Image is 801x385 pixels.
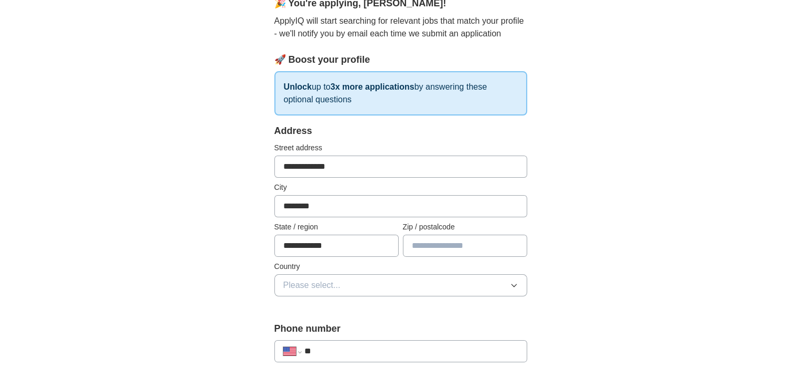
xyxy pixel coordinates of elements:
[274,274,527,296] button: Please select...
[274,142,527,153] label: Street address
[284,82,312,91] strong: Unlock
[274,71,527,115] p: up to by answering these optional questions
[274,322,527,336] label: Phone number
[274,124,527,138] div: Address
[274,15,527,40] p: ApplyIQ will start searching for relevant jobs that match your profile - we'll notify you by emai...
[274,261,527,272] label: Country
[274,222,399,233] label: State / region
[274,53,527,67] div: 🚀 Boost your profile
[403,222,527,233] label: Zip / postalcode
[274,182,527,193] label: City
[283,279,341,292] span: Please select...
[330,82,414,91] strong: 3x more applications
